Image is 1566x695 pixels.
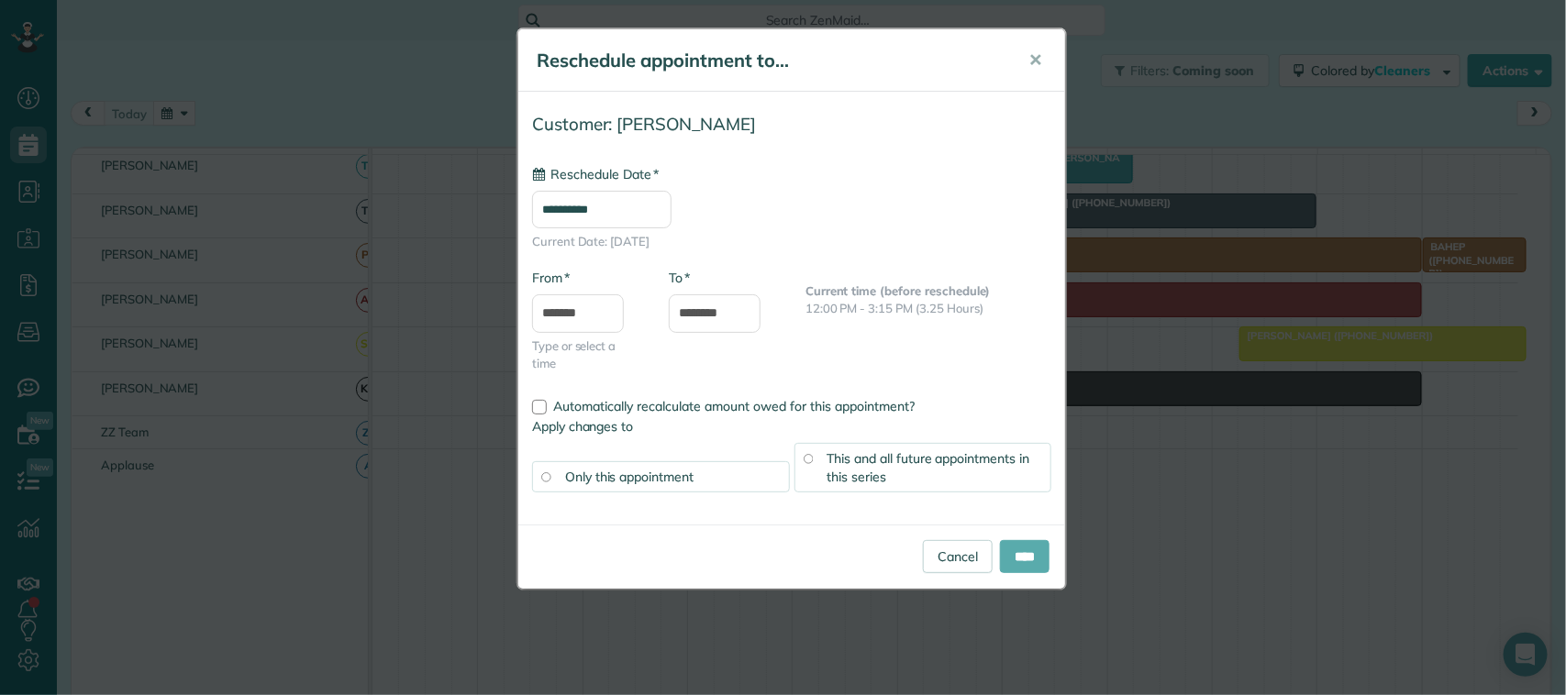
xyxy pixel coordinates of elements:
span: ✕ [1028,50,1042,71]
input: Only this appointment [541,472,550,481]
label: Apply changes to [532,417,1051,436]
span: This and all future appointments in this series [827,450,1030,485]
input: This and all future appointments in this series [804,454,813,463]
label: To [669,269,690,287]
label: From [532,269,570,287]
span: Automatically recalculate amount owed for this appointment? [553,398,915,414]
span: Type or select a time [532,337,641,372]
p: 12:00 PM - 3:15 PM (3.25 Hours) [805,300,1051,317]
label: Reschedule Date [532,165,659,183]
h4: Customer: [PERSON_NAME] [532,115,1051,134]
h5: Reschedule appointment to... [537,48,1003,73]
span: Only this appointment [565,469,694,485]
b: Current time (before reschedule) [805,283,991,298]
a: Cancel [923,540,993,573]
span: Current Date: [DATE] [532,233,1051,250]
